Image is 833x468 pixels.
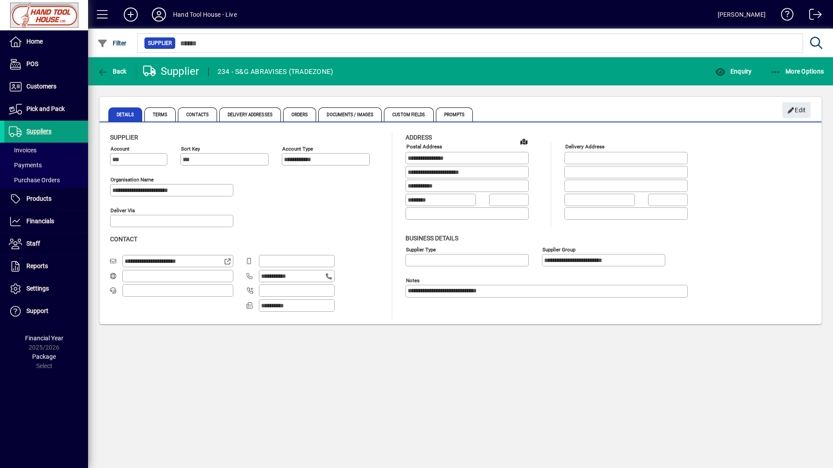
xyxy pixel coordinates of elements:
[4,53,88,75] a: POS
[117,7,145,22] button: Add
[406,277,420,283] mat-label: Notes
[283,107,317,122] span: Orders
[4,233,88,255] a: Staff
[4,98,88,120] a: Pick and Pack
[26,105,65,112] span: Pick and Pack
[4,143,88,158] a: Invoices
[110,236,137,243] span: Contact
[95,63,129,79] button: Back
[9,162,42,169] span: Payments
[26,38,43,45] span: Home
[768,63,826,79] button: More Options
[32,353,56,360] span: Package
[111,207,135,214] mat-label: Deliver via
[774,2,794,30] a: Knowledge Base
[25,335,63,342] span: Financial Year
[9,177,60,184] span: Purchase Orders
[4,300,88,322] a: Support
[517,134,531,148] a: View on map
[88,63,136,79] app-page-header-button: Back
[803,2,822,30] a: Logout
[406,246,436,252] mat-label: Supplier type
[4,188,88,210] a: Products
[97,68,127,75] span: Back
[4,158,88,173] a: Payments
[111,177,154,183] mat-label: Organisation name
[4,278,88,300] a: Settings
[436,107,473,122] span: Prompts
[173,7,237,22] div: Hand Tool House - Live
[4,255,88,277] a: Reports
[715,68,752,75] span: Enquiry
[405,134,432,141] span: Address
[4,173,88,188] a: Purchase Orders
[144,107,176,122] span: Terms
[26,307,48,314] span: Support
[111,146,129,152] mat-label: Account
[542,246,575,252] mat-label: Supplier group
[26,217,54,225] span: Financials
[405,235,458,242] span: Business details
[718,7,766,22] div: [PERSON_NAME]
[26,128,52,135] span: Suppliers
[782,102,811,118] button: Edit
[143,64,199,78] div: Supplier
[26,60,38,67] span: POS
[26,285,49,292] span: Settings
[217,65,333,79] div: 234 - S&G ABRAVISES (TRADEZONE)
[4,31,88,53] a: Home
[26,262,48,269] span: Reports
[4,210,88,232] a: Financials
[148,39,172,48] span: Supplier
[26,195,52,202] span: Products
[26,240,40,247] span: Staff
[145,7,173,22] button: Profile
[318,107,382,122] span: Documents / Images
[9,147,37,154] span: Invoices
[178,107,217,122] span: Contacts
[26,83,56,90] span: Customers
[4,76,88,98] a: Customers
[282,146,313,152] mat-label: Account Type
[97,40,127,47] span: Filter
[95,35,129,51] button: Filter
[770,68,824,75] span: More Options
[787,103,806,118] span: Edit
[110,134,138,141] span: Supplier
[713,63,754,79] button: Enquiry
[384,107,433,122] span: Custom Fields
[108,107,142,122] span: Details
[219,107,281,122] span: Delivery Addresses
[181,146,200,152] mat-label: Sort key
